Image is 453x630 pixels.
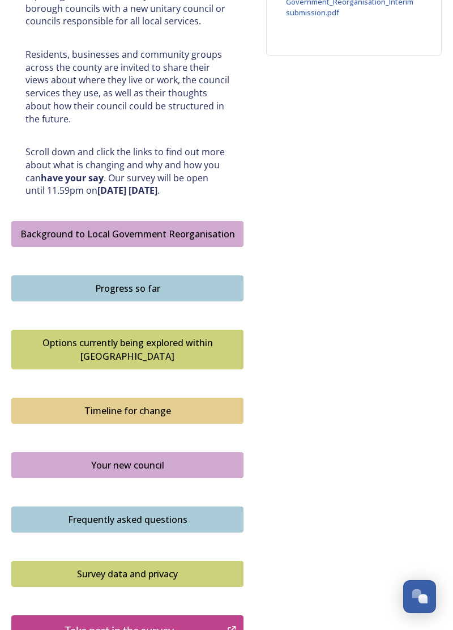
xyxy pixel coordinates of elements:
[403,580,436,613] button: Open Chat
[41,172,104,184] strong: have your say
[97,184,126,197] strong: [DATE]
[18,567,237,581] div: Survey data and privacy
[11,506,243,533] button: Frequently asked questions
[18,282,237,295] div: Progress so far
[18,404,237,418] div: Timeline for change
[11,275,243,301] button: Progress so far
[18,513,237,526] div: Frequently asked questions
[25,48,229,125] p: Residents, businesses and community groups across the county are invited to share their views abo...
[11,330,243,369] button: Options currently being explored within West Sussex
[11,452,243,478] button: Your new council
[11,398,243,424] button: Timeline for change
[129,184,157,197] strong: [DATE]
[18,458,237,472] div: Your new council
[11,561,243,587] button: Survey data and privacy
[18,227,237,241] div: Background to Local Government Reorganisation
[18,336,237,363] div: Options currently being explored within [GEOGRAPHIC_DATA]
[25,146,229,197] p: Scroll down and click the links to find out more about what is changing and why and how you can ....
[11,221,243,247] button: Background to Local Government Reorganisation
